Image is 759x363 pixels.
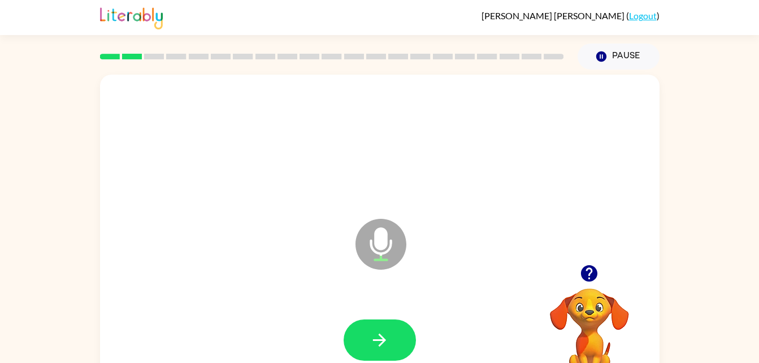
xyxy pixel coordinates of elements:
[482,10,660,21] div: ( )
[482,10,626,21] span: [PERSON_NAME] [PERSON_NAME]
[100,5,163,29] img: Literably
[578,44,660,70] button: Pause
[629,10,657,21] a: Logout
